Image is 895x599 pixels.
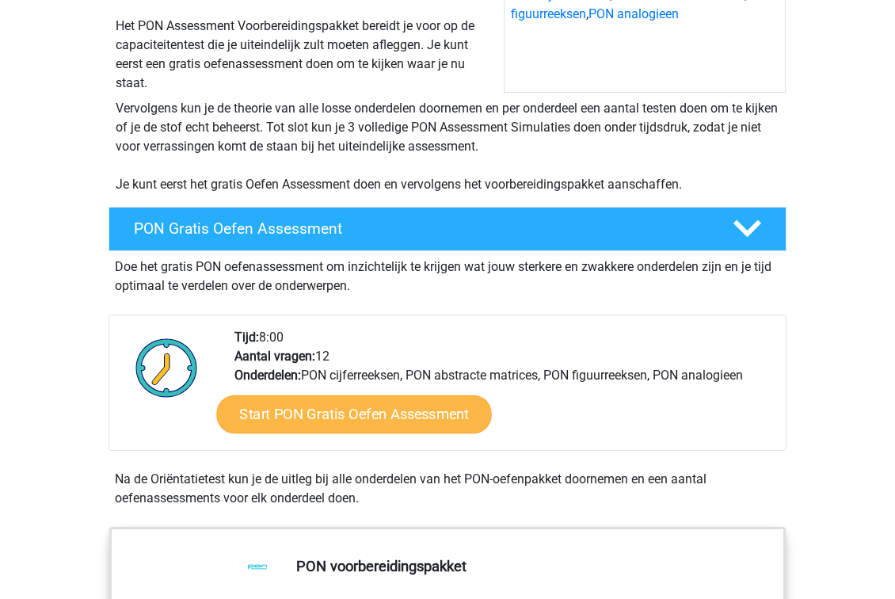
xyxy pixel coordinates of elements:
[127,328,207,407] img: Klok
[588,6,679,21] a: PON analogieen
[109,251,786,296] div: Doe het gratis PON oefenassessment om inzichtelijk te krijgen wat jouw sterkere en zwakkere onder...
[109,470,786,508] div: Na de Oriëntatietest kun je de uitleg bij alle onderdelen van het PON-oefenpakket doornemen en ee...
[234,349,315,364] b: Aantal vragen:
[109,99,786,194] div: Vervolgens kun je de theorie van alle losse onderdelen doornemen en per onderdeel een aantal test...
[216,395,491,433] a: Start PON Gratis Oefen Assessment
[134,219,707,238] h4: PON Gratis Oefen Assessment
[102,207,793,251] a: PON Gratis Oefen Assessment
[223,328,785,450] div: 8:00 12 PON cijferreeksen, PON abstracte matrices, PON figuurreeksen, PON analogieen
[234,330,259,345] b: Tijd:
[234,368,301,383] b: Onderdelen:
